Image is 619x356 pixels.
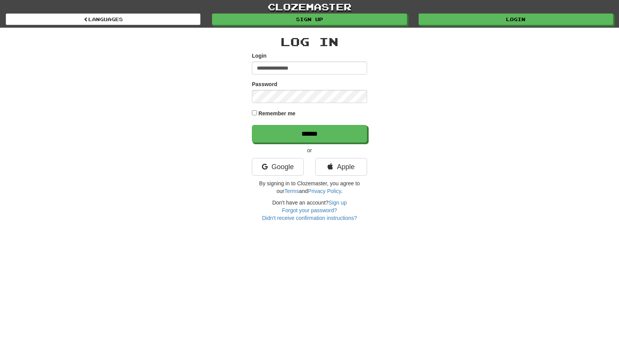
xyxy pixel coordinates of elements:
[212,13,407,25] a: Sign up
[252,52,266,60] label: Login
[419,13,613,25] a: Login
[6,13,200,25] a: Languages
[252,35,367,48] h2: Log In
[284,188,299,194] a: Terms
[252,80,277,88] label: Password
[329,200,347,206] a: Sign up
[308,188,341,194] a: Privacy Policy
[252,146,367,154] p: or
[252,180,367,195] p: By signing in to Clozemaster, you agree to our and .
[282,207,337,213] a: Forgot your password?
[252,199,367,222] div: Don't have an account?
[252,158,304,176] a: Google
[315,158,367,176] a: Apple
[258,110,296,117] label: Remember me
[262,215,357,221] a: Didn't receive confirmation instructions?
